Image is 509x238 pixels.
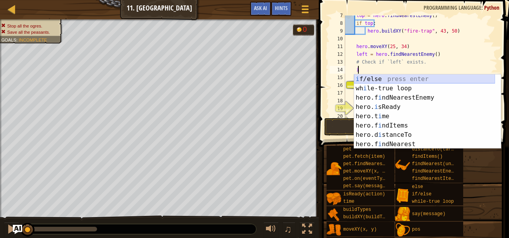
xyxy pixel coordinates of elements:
img: portrait.png [395,207,410,222]
span: pet.moveXY(x, y) [343,169,388,174]
div: 15 [330,74,345,81]
span: ♫ [284,223,292,235]
button: Ask AI [13,225,22,234]
img: portrait.png [327,161,341,176]
span: isReady(action) [343,191,385,197]
div: 12 [330,50,345,58]
div: Team 'humans' has 0 gold. [293,24,314,36]
img: portrait.png [395,188,410,203]
li: Stop all the ogres. [1,23,58,29]
span: Programming language [424,4,481,11]
span: Python [484,4,499,11]
button: ♫ [283,222,296,238]
span: pet.findNearestByType(type) [343,161,419,167]
span: buildTypes [343,207,371,212]
span: Incomplete [19,37,47,42]
li: Save all the peasants. [1,29,58,35]
div: 13 [330,58,345,66]
span: while-true loop [412,199,454,204]
div: 9 [330,27,345,35]
span: Ask AI [254,4,267,12]
span: pet.on(eventType, handler) [343,176,416,181]
div: 7 [330,12,345,19]
span: findNearestEnemy() [412,169,462,174]
span: findNearest(units) [412,161,462,167]
div: 17 [330,89,345,97]
img: portrait.png [327,191,341,206]
button: Ask AI [250,2,271,16]
div: 20 [330,112,345,120]
span: else [412,184,423,190]
span: Hints [275,4,288,12]
div: 8 [330,19,345,27]
button: Adjust volume [263,222,279,238]
span: say(message) [412,211,445,217]
span: findItems() [412,154,443,159]
span: pet [343,147,352,152]
button: Run ⇧↵ [324,118,500,136]
span: : [481,4,484,11]
img: portrait.png [395,158,410,172]
span: pet.say(message) [343,183,388,189]
span: distanceTo(target) [412,147,462,152]
span: pos [412,227,420,232]
button: Ctrl + P: Pause [4,222,19,238]
div: 18 [330,97,345,105]
span: time [343,199,354,204]
span: pet.fetch(item) [343,154,385,159]
span: : [16,37,19,42]
span: Stop all the ogres. [7,23,42,28]
span: Goals [1,37,16,42]
div: 16 [330,81,345,89]
div: 10 [330,35,345,43]
img: portrait.png [327,207,341,222]
div: 19 [330,105,345,112]
img: portrait.png [395,222,410,237]
div: 14 [330,66,345,74]
span: if/else [412,191,431,197]
button: Show game menu [295,2,315,20]
img: portrait.png [327,222,341,237]
span: moveXY(x, y) [343,227,377,232]
span: buildXY(buildType, x, y) [343,214,410,220]
div: 0 [303,26,311,33]
button: Toggle fullscreen [299,222,315,238]
span: Save all the peasants. [7,29,50,34]
div: 11 [330,43,345,50]
span: findNearestItem() [412,176,459,181]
